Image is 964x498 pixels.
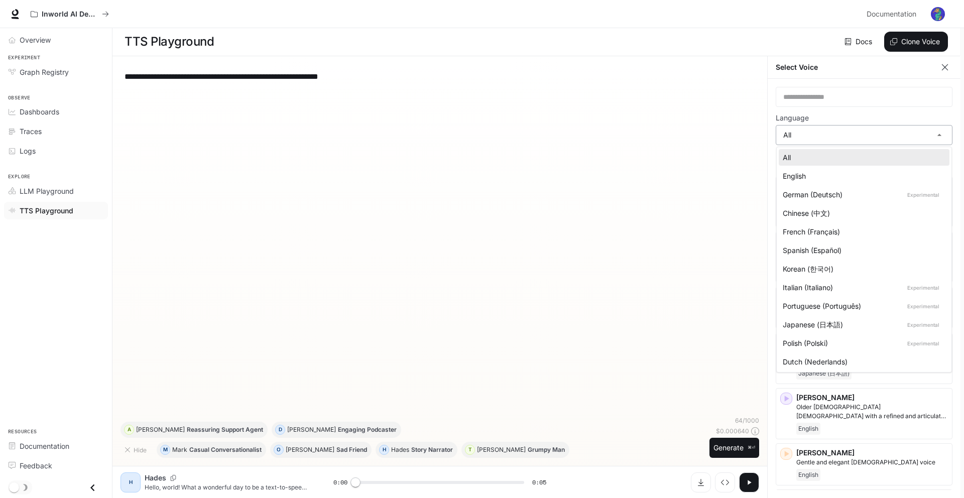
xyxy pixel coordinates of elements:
p: Experimental [905,339,941,348]
div: Dutch (Nederlands) [783,356,941,367]
p: Experimental [905,283,941,292]
p: Experimental [905,190,941,199]
div: All [783,152,941,163]
p: Experimental [905,320,941,329]
p: Experimental [905,302,941,311]
div: Polish (Polski) [783,338,941,348]
div: Portuguese (Português) [783,301,941,311]
div: German (Deutsch) [783,189,941,200]
div: Chinese (中文) [783,208,941,218]
div: Korean (한국어) [783,264,941,274]
div: Spanish (Español) [783,245,941,256]
div: French (Français) [783,226,941,237]
div: English [783,171,941,181]
div: Japanese (日本語) [783,319,941,330]
div: Italian (Italiano) [783,282,941,293]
